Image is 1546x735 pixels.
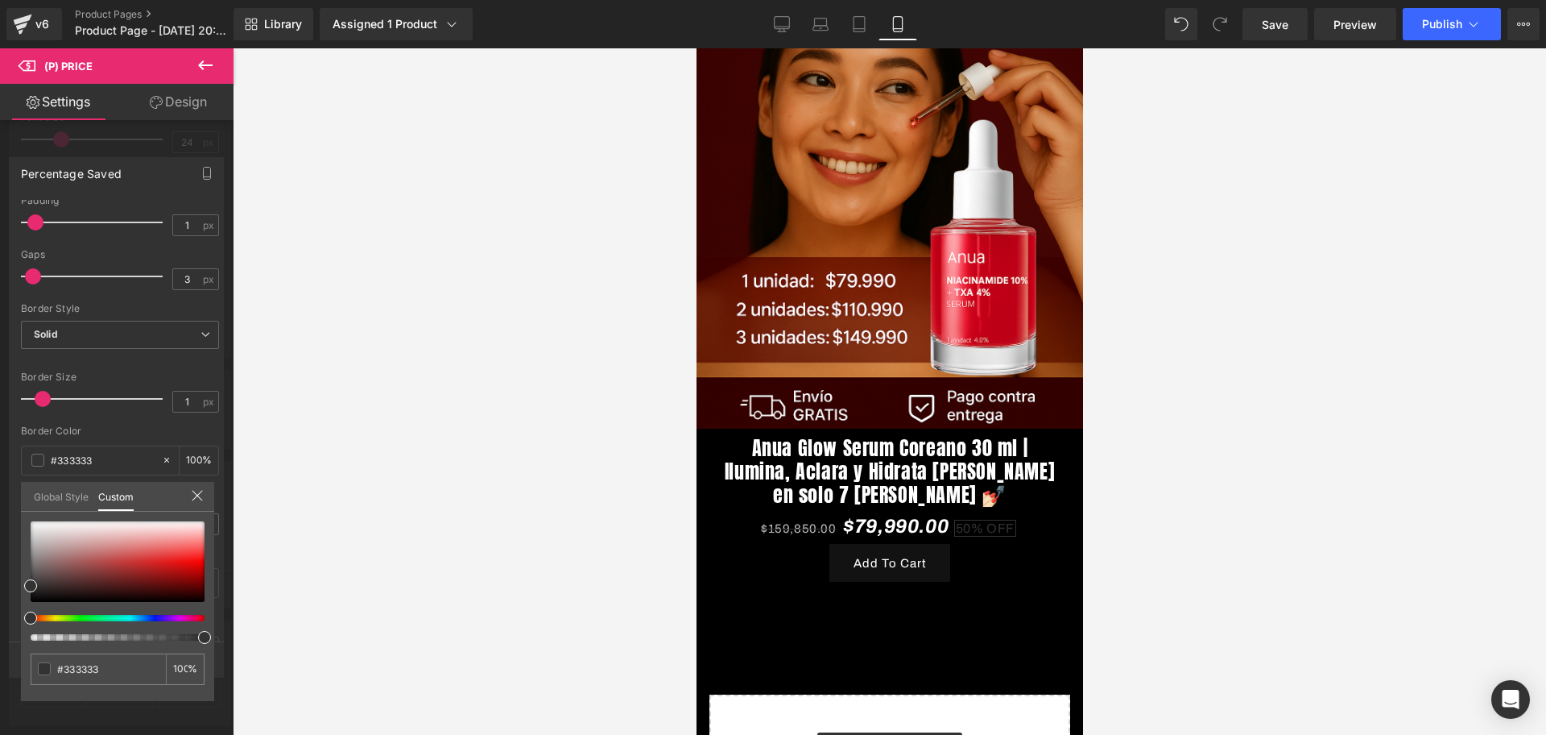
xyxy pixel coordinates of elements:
button: Publish [1403,8,1501,40]
a: Preview [1314,8,1396,40]
span: Save [1262,16,1288,33]
span: (P) Price [44,60,93,73]
a: Desktop [763,8,801,40]
div: Open Intercom Messenger [1491,680,1530,719]
a: Custom [98,482,134,511]
button: More [1507,8,1540,40]
span: Preview [1333,16,1377,33]
span: Library [264,17,302,31]
span: Publish [1422,18,1462,31]
a: Laptop [801,8,840,40]
a: Tablet [840,8,878,40]
a: Design [120,84,237,120]
a: New Library [234,8,313,40]
div: v6 [32,14,52,35]
div: Assigned 1 Product [333,16,460,32]
a: Mobile [878,8,917,40]
button: Redo [1204,8,1236,40]
button: Undo [1165,8,1197,40]
a: Global Style [34,482,89,509]
a: v6 [6,8,62,40]
input: Color [57,661,159,678]
span: Product Page - [DATE] 20:50:17 [75,24,229,37]
div: % [166,654,205,685]
a: Product Pages [75,8,260,21]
